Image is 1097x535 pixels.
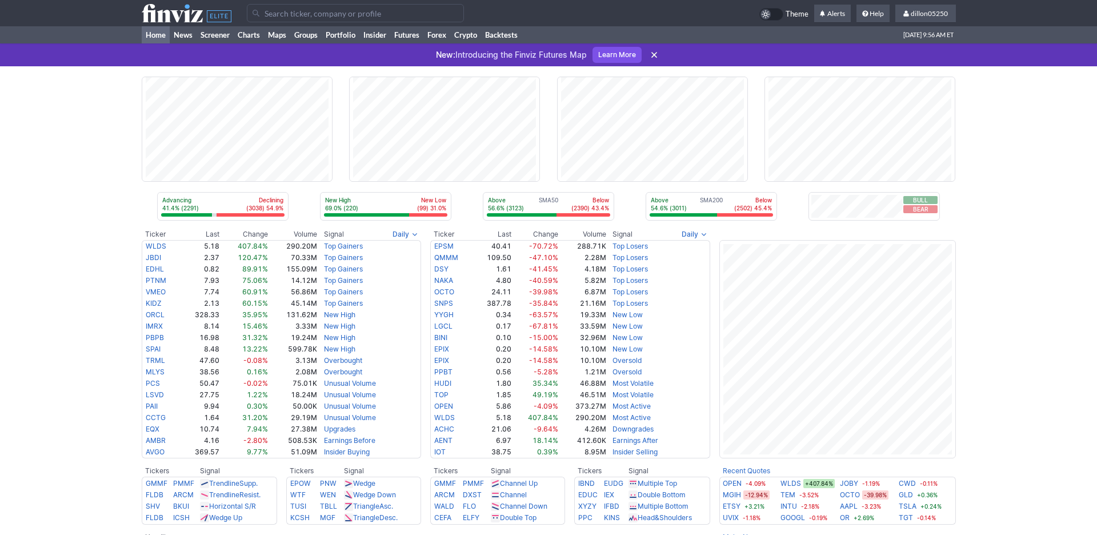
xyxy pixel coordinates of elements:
[324,276,363,285] a: Top Gainers
[473,298,512,309] td: 387.78
[146,310,165,319] a: ORCL
[430,229,473,240] th: Ticker
[209,513,242,522] a: Wedge Up
[146,479,167,488] a: GMMF
[473,389,512,401] td: 1.85
[180,263,220,275] td: 0.82
[246,204,283,212] p: (3038) 54.9%
[500,479,538,488] a: Channel Up
[324,368,362,376] a: Overbought
[379,513,398,522] span: Desc.
[559,332,607,344] td: 32.96M
[290,479,311,488] a: EPOW
[290,490,306,499] a: WTF
[180,252,220,263] td: 2.37
[269,355,318,366] td: 3.13M
[242,299,268,308] span: 60.15%
[353,479,375,488] a: Wedge
[180,229,220,240] th: Last
[146,322,163,330] a: IMRX
[142,26,170,43] a: Home
[780,489,795,501] a: TEM
[723,478,742,489] a: OPEN
[434,253,458,262] a: QMMM
[146,448,165,456] a: AVGO
[473,240,512,252] td: 40.41
[269,286,318,298] td: 56.86M
[434,448,446,456] a: IOT
[473,366,512,378] td: 0.56
[473,275,512,286] td: 4.80
[473,263,512,275] td: 1.61
[390,26,423,43] a: Futures
[353,513,398,522] a: TriangleDesc.
[604,502,619,510] a: IFBD
[434,265,449,273] a: DSY
[559,366,607,378] td: 1.21M
[324,413,376,422] a: Unusual Volume
[242,265,268,273] span: 89.91%
[559,355,607,366] td: 10.10M
[322,26,359,43] a: Portfolio
[417,204,446,212] p: (99) 31.0%
[559,229,607,240] th: Volume
[242,413,268,422] span: 31.20%
[434,288,454,296] a: OCTO
[612,299,648,308] a: Top Losers
[180,240,220,252] td: 5.18
[814,5,851,23] a: Alerts
[529,265,558,273] span: -41.45%
[242,276,268,285] span: 75.06%
[571,204,609,212] p: (2390) 43.4%
[612,253,648,262] a: Top Losers
[324,333,355,342] a: New High
[559,378,607,389] td: 46.88M
[269,332,318,344] td: 19.24M
[359,26,390,43] a: Insider
[269,240,318,252] td: 290.20M
[146,490,163,499] a: FLDB
[528,413,558,422] span: 407.84%
[379,502,393,510] span: Asc.
[170,26,197,43] a: News
[324,230,344,239] span: Signal
[450,26,481,43] a: Crypto
[534,402,558,410] span: -4.09%
[434,402,453,410] a: OPEN
[320,502,337,510] a: TBLL
[146,288,166,296] a: VMEO
[146,299,162,308] a: KIDZ
[559,275,607,286] td: 5.82M
[612,322,643,330] a: New Low
[578,502,596,510] a: XYZY
[246,196,283,204] p: Declining
[264,26,290,43] a: Maps
[436,50,455,59] span: New:
[180,275,220,286] td: 7.93
[324,425,355,433] a: Upgrades
[559,298,607,309] td: 21.16M
[612,448,658,456] a: Insider Selling
[578,513,592,522] a: PPC
[780,478,801,489] a: WLDS
[434,390,449,399] a: TOP
[146,333,164,342] a: PBPB
[559,344,607,355] td: 10.10M
[487,196,610,213] div: SMA50
[146,265,164,273] a: EDHL
[324,448,370,456] a: Insider Buying
[324,402,376,410] a: Unusual Volume
[269,252,318,263] td: 70.33M
[529,345,558,353] span: -14.58%
[324,436,375,445] a: Earnings Before
[612,276,648,285] a: Top Losers
[638,479,677,488] a: Multiple Top
[463,479,484,488] a: PMMF
[146,253,161,262] a: JBDI
[679,229,710,240] button: Signals interval
[162,204,199,212] p: 41.4% (2291)
[238,253,268,262] span: 120.47%
[604,513,620,522] a: KINS
[500,513,537,522] a: Double Top
[571,196,609,204] p: Below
